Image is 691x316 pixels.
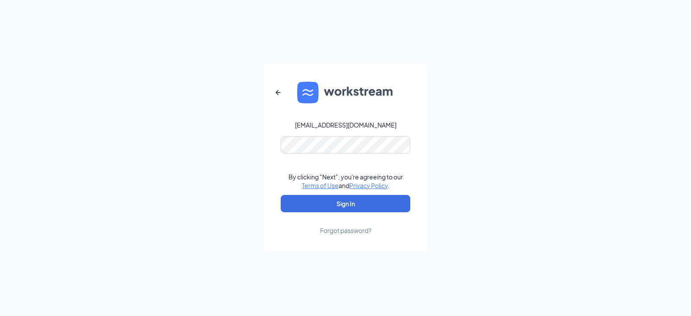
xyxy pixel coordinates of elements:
[268,82,288,103] button: ArrowLeftNew
[320,226,371,235] div: Forgot password?
[288,172,403,190] div: By clicking "Next", you're agreeing to our and .
[295,121,396,129] div: [EMAIL_ADDRESS][DOMAIN_NAME]
[302,182,339,189] a: Terms of Use
[320,212,371,235] a: Forgot password?
[349,182,388,189] a: Privacy Policy
[281,195,410,212] button: Sign In
[273,87,283,98] svg: ArrowLeftNew
[297,82,394,103] img: WS logo and Workstream text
